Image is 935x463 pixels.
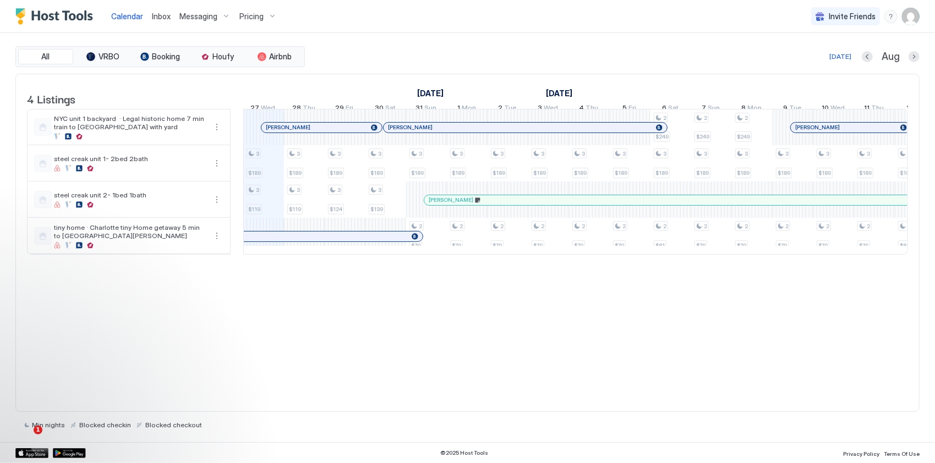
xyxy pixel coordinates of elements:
[620,101,639,117] a: September 5, 2025
[702,103,707,115] span: 7
[75,49,130,64] button: VRBO
[574,242,583,249] span: $79
[424,103,436,115] span: Sun
[909,51,920,62] button: Next month
[505,103,517,115] span: Tue
[541,223,544,230] span: 2
[493,169,505,177] span: $189
[544,103,559,115] span: Wed
[785,150,789,157] span: 3
[336,103,345,115] span: 29
[419,150,422,157] span: 3
[662,103,666,115] span: 6
[248,169,261,177] span: $189
[378,150,381,157] span: 3
[745,150,748,157] span: 3
[659,101,681,117] a: September 6, 2025
[900,242,910,249] span: $83
[784,103,788,115] span: 9
[34,426,42,434] span: 1
[904,101,926,117] a: September 12, 2025
[533,169,546,177] span: $189
[859,242,868,249] span: $79
[15,448,48,458] a: App Store
[15,46,305,67] div: tab-group
[500,223,504,230] span: 2
[292,103,301,115] span: 28
[577,101,602,117] a: September 4, 2025
[303,103,315,115] span: Thu
[535,101,561,117] a: September 3, 2025
[256,150,259,157] span: 3
[615,242,624,249] span: $79
[586,103,599,115] span: Thu
[629,103,637,115] span: Fri
[582,150,585,157] span: 3
[261,103,276,115] span: Wed
[704,223,707,230] span: 2
[655,133,669,140] span: $249
[737,169,750,177] span: $189
[871,103,884,115] span: Thu
[247,49,302,64] button: Airbnb
[210,120,223,134] div: menu
[330,206,342,213] span: $124
[370,169,383,177] span: $189
[819,101,847,117] a: September 10, 2025
[239,12,264,21] span: Pricing
[411,169,424,177] span: $189
[99,52,119,62] span: VRBO
[906,103,914,115] span: 12
[622,223,626,230] span: 2
[862,51,873,62] button: Previous month
[210,229,223,242] button: More options
[11,426,37,452] iframe: Intercom live chat
[54,191,206,199] span: steel creak unit 2- 1bed 1bath
[152,10,171,22] a: Inbox
[452,169,464,177] span: $189
[337,186,341,194] span: 3
[54,223,206,240] span: tiny home · Charlotte tiny Home getaway 5 min to [GEOGRAPHIC_DATA][PERSON_NAME]
[210,229,223,242] div: menu
[538,103,543,115] span: 3
[778,169,790,177] span: $189
[704,150,707,157] span: 3
[53,448,86,458] a: Google Play Store
[829,52,851,62] div: [DATE]
[822,103,829,115] span: 10
[790,103,802,115] span: Tue
[742,103,746,115] span: 8
[370,206,383,213] span: $139
[27,90,75,107] span: 4 Listings
[795,124,840,131] span: [PERSON_NAME]
[42,52,50,62] span: All
[378,186,381,194] span: 3
[415,103,423,115] span: 31
[179,12,217,21] span: Messaging
[152,52,181,62] span: Booking
[111,10,143,22] a: Calendar
[582,223,585,230] span: 2
[543,85,575,101] a: September 1, 2025
[152,12,171,21] span: Inbox
[462,103,476,115] span: Mon
[864,103,870,115] span: 11
[496,101,520,117] a: September 2, 2025
[18,49,73,64] button: All
[533,242,543,249] span: $79
[655,242,665,249] span: $81
[375,103,384,115] span: 30
[337,150,341,157] span: 3
[460,223,463,230] span: 2
[15,8,98,25] div: Host Tools Logo
[388,124,433,131] span: [PERSON_NAME]
[455,101,479,117] a: September 1, 2025
[704,114,707,122] span: 2
[696,169,709,177] span: $189
[615,169,627,177] span: $189
[248,101,278,117] a: August 27, 2025
[843,450,879,457] span: Privacy Policy
[902,8,920,25] div: User profile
